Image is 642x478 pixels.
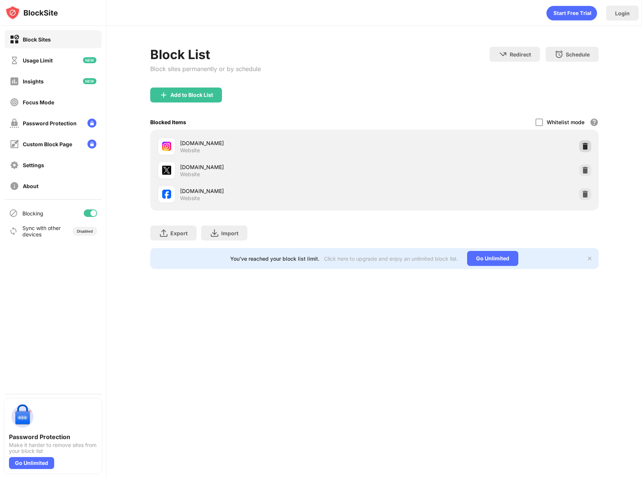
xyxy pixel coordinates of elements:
div: Make it harder to remove sites from your block list [9,442,97,454]
div: [DOMAIN_NAME] [180,139,374,147]
img: focus-off.svg [10,98,19,107]
img: blocking-icon.svg [9,209,18,218]
div: Usage Limit [23,57,53,64]
div: Block List [150,47,261,62]
div: [DOMAIN_NAME] [180,187,374,195]
div: Focus Mode [23,99,54,105]
img: new-icon.svg [83,78,96,84]
img: block-on.svg [10,35,19,44]
img: favicons [162,190,171,199]
img: favicons [162,166,171,175]
img: password-protection-off.svg [10,119,19,128]
div: Disabled [77,229,93,233]
div: Go Unlimited [467,251,518,266]
div: Whitelist mode [547,119,584,125]
img: sync-icon.svg [9,227,18,236]
div: Custom Block Page [23,141,72,147]
div: Click here to upgrade and enjoy an unlimited block list. [324,255,458,262]
img: push-password-protection.svg [9,403,36,430]
div: Schedule [566,51,590,58]
div: Add to Block List [170,92,213,98]
div: Password Protection [23,120,77,126]
div: Blocked Items [150,119,186,125]
div: Blocking [22,210,43,217]
div: Settings [23,162,44,168]
img: lock-menu.svg [87,119,96,128]
img: insights-off.svg [10,77,19,86]
div: Website [180,195,200,202]
div: You’ve reached your block list limit. [230,255,320,262]
img: customize-block-page-off.svg [10,140,19,149]
div: [DOMAIN_NAME] [180,163,374,171]
div: animation [546,6,597,21]
div: Website [180,171,200,178]
img: favicons [162,142,171,151]
img: logo-blocksite.svg [5,5,58,20]
div: About [23,183,38,189]
img: lock-menu.svg [87,140,96,148]
div: Password Protection [9,433,97,441]
div: Redirect [510,51,531,58]
div: Import [221,230,238,236]
img: x-button.svg [587,255,593,261]
div: Sync with other devices [22,225,61,238]
div: Insights [23,78,44,85]
img: new-icon.svg [83,57,96,63]
div: Export [170,230,188,236]
div: Block sites permanently or by schedule [150,65,261,73]
div: Go Unlimited [9,457,54,469]
div: Block Sites [23,36,51,43]
div: Login [615,10,630,16]
img: about-off.svg [10,181,19,191]
img: time-usage-off.svg [10,56,19,65]
div: Website [180,147,200,154]
img: settings-off.svg [10,160,19,170]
